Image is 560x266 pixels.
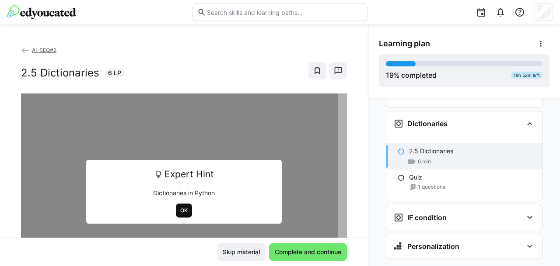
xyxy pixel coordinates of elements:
span: OK [179,207,189,214]
h3: Dictionaries [407,119,448,128]
input: Search skills and learning paths… [206,8,363,16]
span: 19 [386,71,394,79]
div: 19h 52m left [511,72,542,79]
p: Dictionaries in Python [92,189,276,197]
p: 2.5 Dictionaries [409,147,453,155]
h3: Personalization [407,242,459,251]
button: Skip material [217,243,266,261]
h3: IF condition [407,213,447,222]
h2: 2.5 Dictionaries [21,66,99,79]
span: Complete and continue [273,248,343,256]
span: Learning plan [379,39,430,48]
div: % completed [386,70,437,80]
span: 6 LP [108,69,121,77]
button: OK [176,204,192,218]
button: Complete and continue [269,243,347,261]
a: AI-SEQ#2 [21,47,56,53]
span: AI-SEQ#2 [32,47,56,53]
p: Quiz [409,173,422,182]
span: 6 min [418,158,431,165]
span: 1 questions [418,183,445,190]
span: Skip material [221,248,261,256]
span: Expert Hint [164,166,214,183]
